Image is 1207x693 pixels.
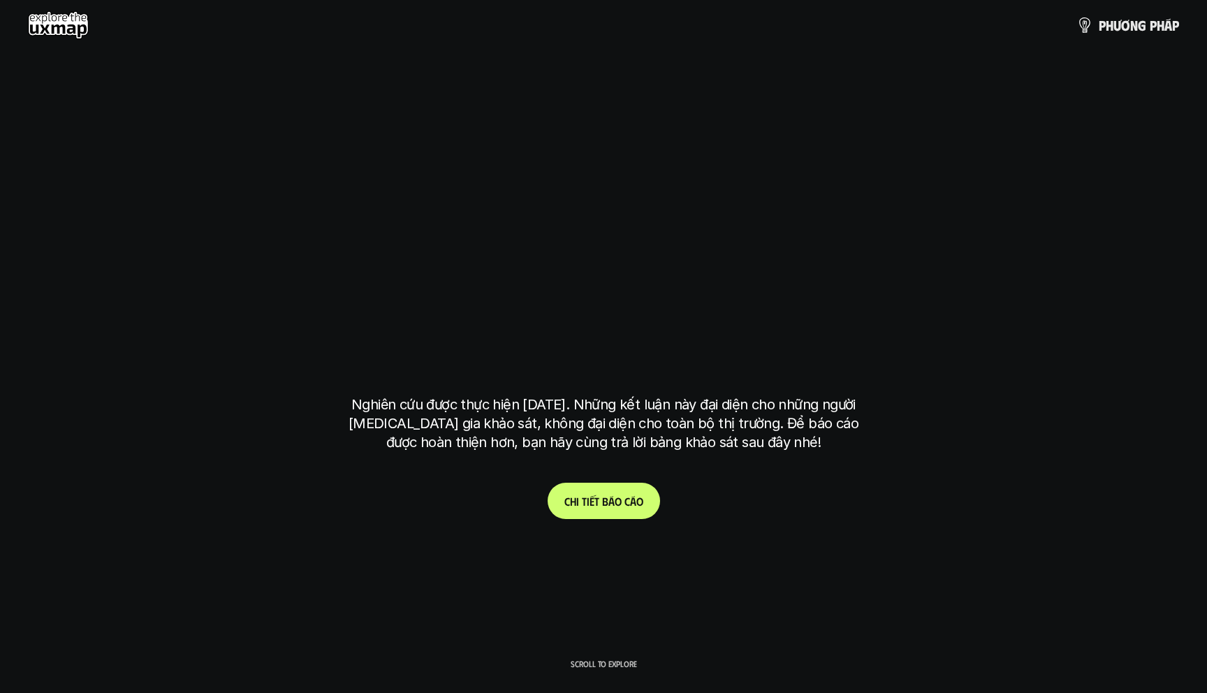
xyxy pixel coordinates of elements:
h6: Kết quả nghiên cứu [555,161,661,177]
span: ơ [1121,17,1130,33]
a: Chitiếtbáocáo [548,483,660,519]
span: ế [590,495,594,508]
h1: phạm vi công việc của [349,196,858,254]
span: h [570,495,576,508]
span: t [582,495,587,508]
span: h [1106,17,1113,33]
span: i [587,495,590,508]
span: á [630,495,636,508]
span: t [594,495,599,508]
span: o [636,495,643,508]
h1: tại [GEOGRAPHIC_DATA] [355,306,853,365]
span: ư [1113,17,1121,33]
span: n [1130,17,1138,33]
span: g [1138,17,1146,33]
span: á [1164,17,1172,33]
span: p [1099,17,1106,33]
span: p [1172,17,1179,33]
a: phươngpháp [1076,11,1179,39]
span: C [564,495,570,508]
span: b [602,495,608,508]
span: i [576,495,579,508]
span: o [615,495,622,508]
span: p [1150,17,1157,33]
span: c [624,495,630,508]
p: Nghiên cứu được thực hiện [DATE]. Những kết luận này đại diện cho những người [MEDICAL_DATA] gia ... [342,395,865,452]
span: h [1157,17,1164,33]
p: Scroll to explore [571,659,637,669]
span: á [608,495,615,508]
